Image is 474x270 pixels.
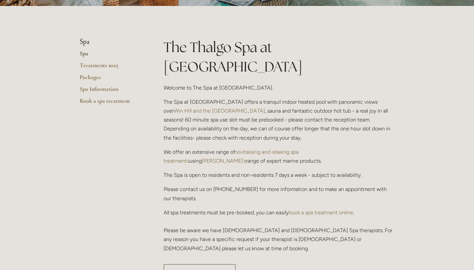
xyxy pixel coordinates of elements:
[164,171,394,179] p: The Spa is open to residents and non-residents 7 days a week - subject to availability.
[80,62,143,73] a: Treatments 2025
[164,97,394,142] p: The Spa at [GEOGRAPHIC_DATA] offers a tranquil indoor heated pool with panoramic views over , sau...
[164,208,394,253] p: All spa treatments must be pre-booked, you can easily . Please be aware we have [DEMOGRAPHIC_DATA...
[80,85,143,97] a: Spa Information
[164,185,394,202] p: Please contact us on [PHONE_NUMBER] for more information and to make an appointment with our ther...
[164,38,394,76] h1: The Thalgo Spa at [GEOGRAPHIC_DATA]
[289,209,353,216] a: book a spa treatment online
[164,83,394,92] p: Welcome to The Spa at [GEOGRAPHIC_DATA].
[174,108,265,114] a: Win Hill and the [GEOGRAPHIC_DATA]
[80,97,143,109] a: Book a spa treatment
[202,158,246,164] a: [PERSON_NAME]'s
[164,148,394,165] p: We offer an extensive range of using range of expert marine products.
[80,38,143,46] li: Spa
[80,73,143,85] a: Packages
[80,50,143,62] a: Spa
